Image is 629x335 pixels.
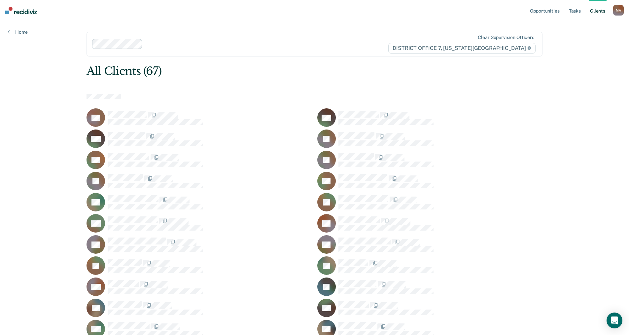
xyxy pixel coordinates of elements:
div: All Clients (67) [87,64,451,78]
div: M A [613,5,624,16]
img: Recidiviz [5,7,37,14]
div: Open Intercom Messenger [607,313,622,328]
div: Clear supervision officers [478,35,534,40]
a: Home [8,29,28,35]
span: DISTRICT OFFICE 7, [US_STATE][GEOGRAPHIC_DATA] [388,43,535,54]
button: MA [613,5,624,16]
